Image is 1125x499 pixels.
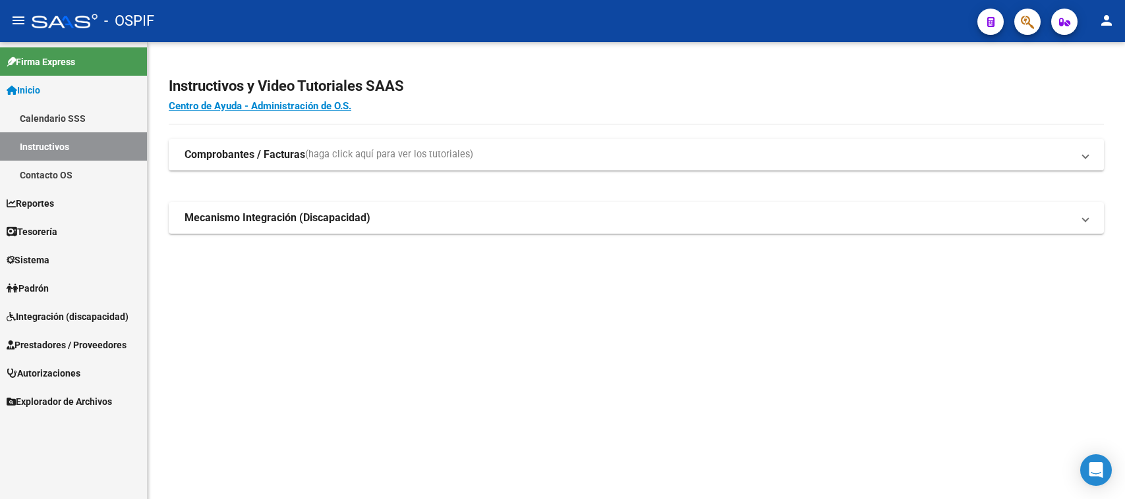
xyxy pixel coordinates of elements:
h2: Instructivos y Video Tutoriales SAAS [169,74,1104,99]
mat-expansion-panel-header: Comprobantes / Facturas(haga click aquí para ver los tutoriales) [169,139,1104,171]
span: Padrón [7,281,49,296]
span: Prestadores / Proveedores [7,338,127,352]
span: Sistema [7,253,49,267]
div: Open Intercom Messenger [1080,454,1112,486]
strong: Mecanismo Integración (Discapacidad) [185,211,370,225]
span: Autorizaciones [7,366,80,381]
strong: Comprobantes / Facturas [185,147,305,162]
span: - OSPIF [104,7,154,36]
span: Inicio [7,83,40,97]
mat-icon: person [1099,13,1114,28]
mat-expansion-panel-header: Mecanismo Integración (Discapacidad) [169,202,1104,234]
span: Tesorería [7,224,57,239]
span: (haga click aquí para ver los tutoriales) [305,147,473,162]
span: Explorador de Archivos [7,394,112,409]
span: Integración (discapacidad) [7,309,129,324]
span: Reportes [7,196,54,211]
a: Centro de Ayuda - Administración de O.S. [169,100,351,112]
mat-icon: menu [11,13,26,28]
span: Firma Express [7,55,75,69]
